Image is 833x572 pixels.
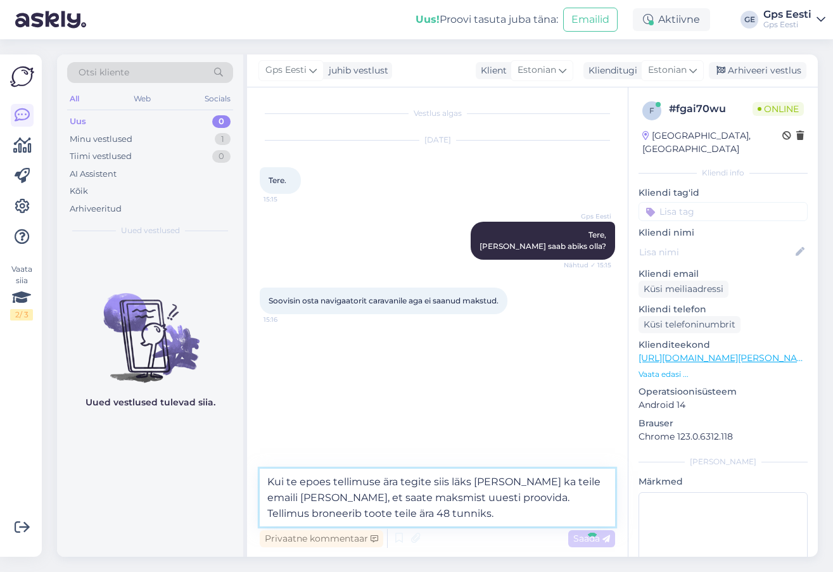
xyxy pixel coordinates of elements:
[709,62,806,79] div: Arhiveeri vestlus
[476,64,507,77] div: Klient
[121,225,180,236] span: Uued vestlused
[70,115,86,128] div: Uus
[131,91,153,107] div: Web
[324,64,388,77] div: juhib vestlust
[639,430,808,443] p: Chrome 123.0.6312.118
[416,13,440,25] b: Uus!
[639,186,808,200] p: Kliendi tag'id
[639,338,808,352] p: Klienditeekond
[10,264,33,321] div: Vaata siia
[649,106,654,115] span: f
[86,396,215,409] p: Uued vestlused tulevad siia.
[269,296,499,305] span: Soovisin osta navigaatorit caravanile aga ei saanud makstud.
[260,108,615,119] div: Vestlus algas
[753,102,804,116] span: Online
[564,212,611,221] span: Gps Eesti
[215,133,231,146] div: 1
[639,167,808,179] div: Kliendi info
[518,63,556,77] span: Estonian
[212,150,231,163] div: 0
[264,315,311,324] span: 15:16
[633,8,710,31] div: Aktiivne
[79,66,129,79] span: Otsi kliente
[639,281,728,298] div: Küsi meiliaadressi
[639,316,741,333] div: Küsi telefoninumbrit
[639,226,808,239] p: Kliendi nimi
[639,369,808,380] p: Vaata edasi ...
[264,194,311,204] span: 15:15
[669,101,753,117] div: # fgai70wu
[583,64,637,77] div: Klienditugi
[260,134,615,146] div: [DATE]
[416,12,558,27] div: Proovi tasuta juba täna:
[269,175,286,185] span: Tere.
[202,91,233,107] div: Socials
[10,65,34,89] img: Askly Logo
[70,203,122,215] div: Arhiveeritud
[639,352,813,364] a: [URL][DOMAIN_NAME][PERSON_NAME]
[639,202,808,221] input: Lisa tag
[639,385,808,398] p: Operatsioonisüsteem
[639,303,808,316] p: Kliendi telefon
[763,10,825,30] a: Gps EestiGps Eesti
[67,91,82,107] div: All
[563,8,618,32] button: Emailid
[639,417,808,430] p: Brauser
[763,10,811,20] div: Gps Eesti
[265,63,307,77] span: Gps Eesti
[70,168,117,181] div: AI Assistent
[763,20,811,30] div: Gps Eesti
[648,63,687,77] span: Estonian
[642,129,782,156] div: [GEOGRAPHIC_DATA], [GEOGRAPHIC_DATA]
[639,475,808,488] p: Märkmed
[564,260,611,270] span: Nähtud ✓ 15:15
[639,456,808,467] div: [PERSON_NAME]
[639,398,808,412] p: Android 14
[57,270,243,385] img: No chats
[741,11,758,29] div: GE
[10,309,33,321] div: 2 / 3
[212,115,231,128] div: 0
[70,133,132,146] div: Minu vestlused
[70,150,132,163] div: Tiimi vestlused
[70,185,88,198] div: Kõik
[639,245,793,259] input: Lisa nimi
[639,267,808,281] p: Kliendi email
